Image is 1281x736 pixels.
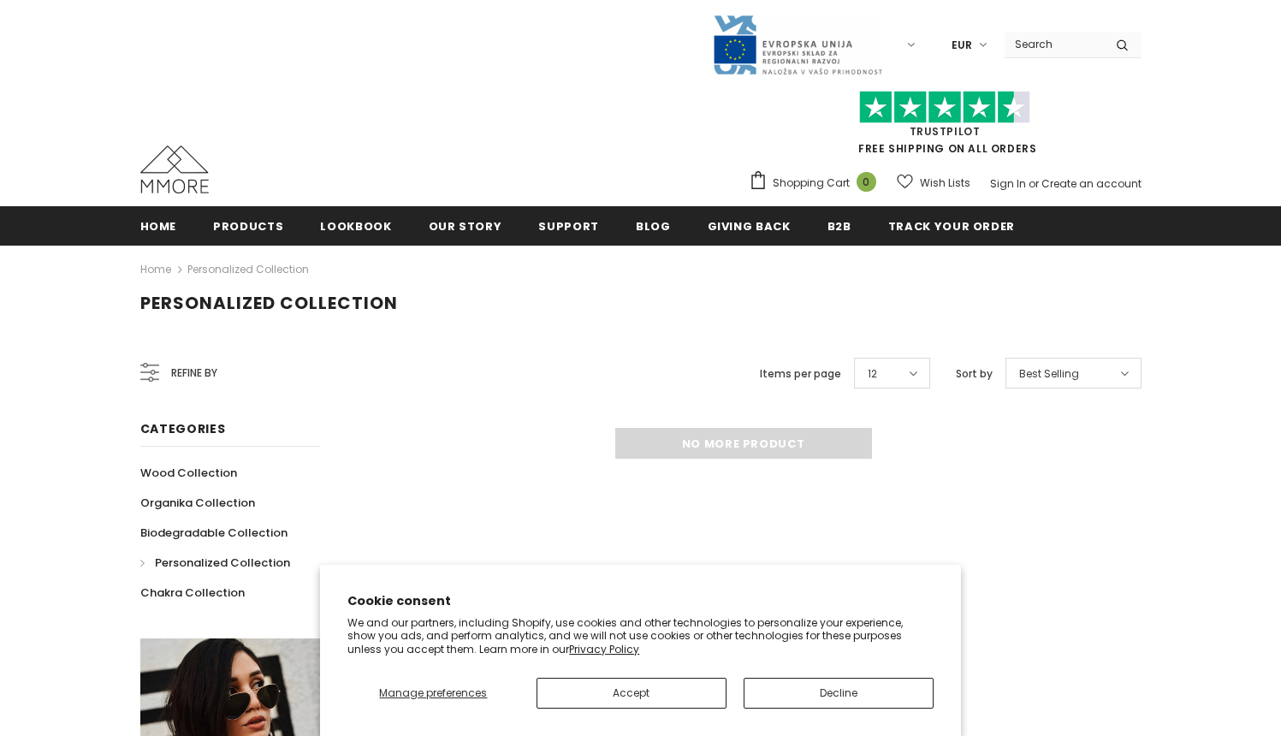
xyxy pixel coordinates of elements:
[213,206,283,245] a: Products
[320,218,391,234] span: Lookbook
[827,206,851,245] a: B2B
[347,592,934,610] h2: Cookie consent
[320,206,391,245] a: Lookbook
[859,91,1030,124] img: Trust Pilot Stars
[140,259,171,280] a: Home
[749,170,885,196] a: Shopping Cart 0
[708,218,791,234] span: Giving back
[347,616,934,656] p: We and our partners, including Shopify, use cookies and other technologies to personalize your ex...
[749,98,1142,156] span: FREE SHIPPING ON ALL ORDERS
[429,206,502,245] a: Our Story
[920,175,970,192] span: Wish Lists
[379,686,487,700] span: Manage preferences
[888,218,1015,234] span: Track your order
[868,365,877,383] span: 12
[1041,176,1142,191] a: Create an account
[140,578,245,608] a: Chakra Collection
[171,364,217,383] span: Refine by
[712,37,883,51] a: Javni Razpis
[140,458,237,488] a: Wood Collection
[187,262,309,276] a: Personalized Collection
[827,218,851,234] span: B2B
[429,218,502,234] span: Our Story
[636,218,671,234] span: Blog
[1005,32,1103,56] input: Search Site
[140,291,398,315] span: Personalized Collection
[213,218,283,234] span: Products
[140,465,237,481] span: Wood Collection
[952,37,972,54] span: EUR
[990,176,1026,191] a: Sign In
[140,548,290,578] a: Personalized Collection
[910,124,981,139] a: Trustpilot
[956,365,993,383] label: Sort by
[140,488,255,518] a: Organika Collection
[760,365,841,383] label: Items per page
[1029,176,1039,191] span: or
[140,145,209,193] img: MMORE Cases
[140,518,288,548] a: Biodegradable Collection
[888,206,1015,245] a: Track your order
[140,420,226,437] span: Categories
[140,525,288,541] span: Biodegradable Collection
[744,678,934,709] button: Decline
[636,206,671,245] a: Blog
[773,175,850,192] span: Shopping Cart
[897,168,970,198] a: Wish Lists
[140,585,245,601] span: Chakra Collection
[712,14,883,76] img: Javni Razpis
[538,206,599,245] a: support
[140,206,177,245] a: Home
[857,172,876,192] span: 0
[569,642,639,656] a: Privacy Policy
[347,678,519,709] button: Manage preferences
[1019,365,1079,383] span: Best Selling
[708,206,791,245] a: Giving back
[155,555,290,571] span: Personalized Collection
[140,218,177,234] span: Home
[537,678,726,709] button: Accept
[538,218,599,234] span: support
[140,495,255,511] span: Organika Collection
